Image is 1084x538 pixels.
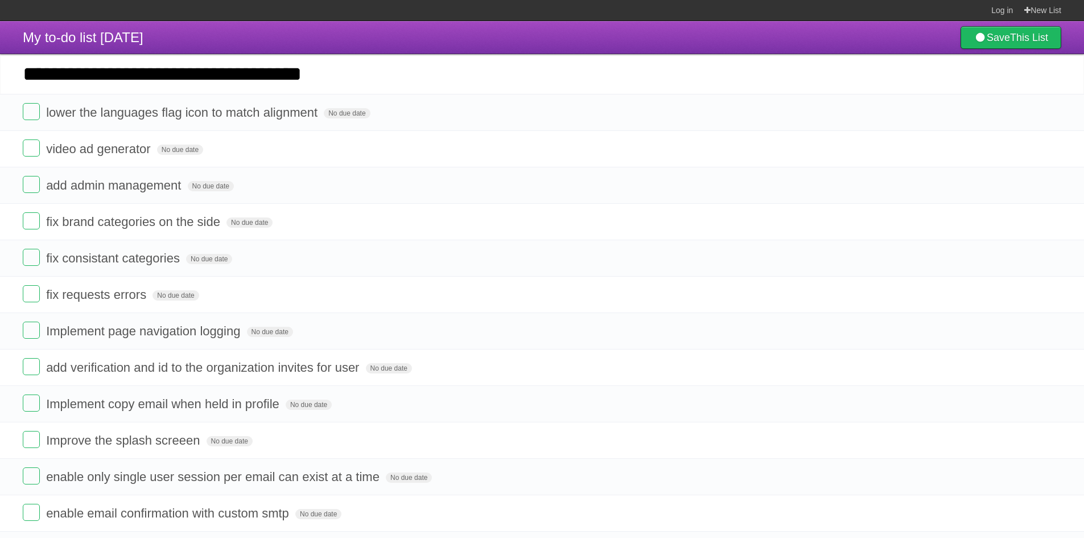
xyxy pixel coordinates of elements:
a: SaveThis List [961,26,1061,49]
span: Implement page navigation logging [46,324,243,338]
span: My to-do list [DATE] [23,30,143,45]
span: No due date [186,254,232,264]
b: This List [1010,32,1048,43]
span: No due date [386,473,432,483]
span: fix consistant categories [46,251,183,265]
span: No due date [286,400,332,410]
span: No due date [226,217,273,228]
span: fix brand categories on the side [46,215,223,229]
span: enable only single user session per email can exist at a time [46,470,382,484]
span: lower the languages flag icon to match alignment [46,105,320,120]
span: video ad generator [46,142,153,156]
span: Implement copy email when held in profile [46,397,282,411]
label: Done [23,176,40,193]
label: Done [23,467,40,484]
span: No due date [152,290,199,301]
span: No due date [366,363,412,373]
label: Done [23,285,40,302]
label: Done [23,431,40,448]
span: add verification and id to the organization invites for user [46,360,362,375]
span: add admin management [46,178,184,192]
span: No due date [207,436,253,446]
label: Done [23,322,40,339]
label: Done [23,249,40,266]
span: No due date [295,509,341,519]
label: Done [23,103,40,120]
span: Improve the splash screeen [46,433,203,447]
span: No due date [188,181,234,191]
label: Done [23,358,40,375]
span: fix requests errors [46,288,149,302]
span: No due date [247,327,293,337]
span: enable email confirmation with custom smtp [46,506,292,520]
label: Done [23,139,40,157]
label: Done [23,504,40,521]
span: No due date [157,145,203,155]
label: Done [23,212,40,229]
span: No due date [324,108,370,118]
label: Done [23,395,40,412]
